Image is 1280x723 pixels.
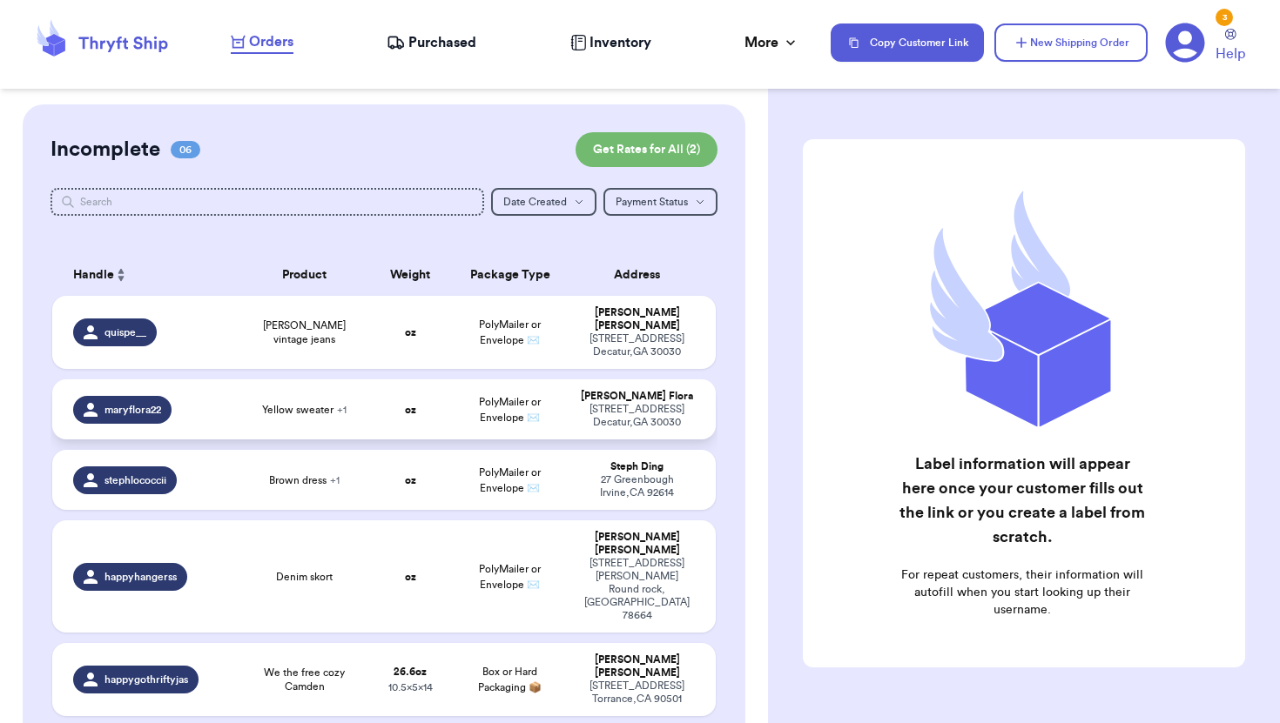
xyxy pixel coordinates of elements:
[491,188,596,216] button: Date Created
[479,319,541,345] span: PolyMailer or Envelope ✉️
[580,403,694,429] div: [STREET_ADDRESS] Decatur , GA 30030
[405,405,416,415] strong: oz
[171,141,200,158] span: 06
[330,475,340,485] span: + 1
[450,254,569,296] th: Package Type
[51,188,483,216] input: Search
[394,666,427,677] strong: 26.6 oz
[479,467,541,493] span: PolyMailer or Envelope ✉️
[580,390,694,403] div: [PERSON_NAME] Flora
[580,332,694,358] div: [STREET_ADDRESS] Decatur , GA 30030
[262,403,347,417] span: Yellow sweater
[276,570,333,584] span: Denim skort
[387,32,476,53] a: Purchased
[231,31,293,54] a: Orders
[616,197,688,207] span: Payment Status
[478,666,542,693] span: Box or Hard Packaging 📦
[570,32,651,53] a: Inventory
[405,475,416,485] strong: oz
[831,23,984,62] button: Copy Customer Link
[104,673,188,686] span: happygothriftyjas
[1216,44,1245,64] span: Help
[580,679,694,706] div: [STREET_ADDRESS] Torrance , CA 90501
[1216,9,1233,26] div: 3
[603,188,717,216] button: Payment Status
[569,254,715,296] th: Address
[104,403,161,417] span: maryflora22
[1165,23,1205,63] a: 3
[580,557,694,622] div: [STREET_ADDRESS][PERSON_NAME] Round rock , [GEOGRAPHIC_DATA] 78664
[269,473,340,487] span: Brown dress
[388,682,433,693] span: 10.5 x 5 x 14
[580,653,694,679] div: [PERSON_NAME] [PERSON_NAME]
[580,306,694,332] div: [PERSON_NAME] [PERSON_NAME]
[405,327,416,338] strong: oz
[580,473,694,499] div: 27 Greenbough Irvine , CA 92614
[249,666,360,693] span: We the free cozy Camden
[589,32,651,53] span: Inventory
[371,254,450,296] th: Weight
[114,264,128,285] button: Sort ascending
[503,197,567,207] span: Date Created
[73,266,114,285] span: Handle
[580,531,694,557] div: [PERSON_NAME] [PERSON_NAME]
[580,460,694,473] div: Steph Ding
[744,32,799,53] div: More
[104,570,177,584] span: happyhangerss
[249,31,293,52] span: Orders
[104,473,166,487] span: stephlococcii
[337,405,347,415] span: + 1
[899,566,1145,619] p: For repeat customers, their information will autofill when you start looking up their username.
[994,23,1148,62] button: New Shipping Order
[51,136,160,164] h2: Incomplete
[479,397,541,423] span: PolyMailer or Envelope ✉️
[899,452,1145,549] h2: Label information will appear here once your customer fills out the link or you create a label fr...
[239,254,371,296] th: Product
[405,572,416,582] strong: oz
[479,564,541,590] span: PolyMailer or Envelope ✉️
[249,318,360,346] span: [PERSON_NAME] vintage jeans
[104,325,146,339] span: quispe__
[576,132,717,167] button: Get Rates for All (2)
[1216,29,1245,64] a: Help
[408,32,476,53] span: Purchased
